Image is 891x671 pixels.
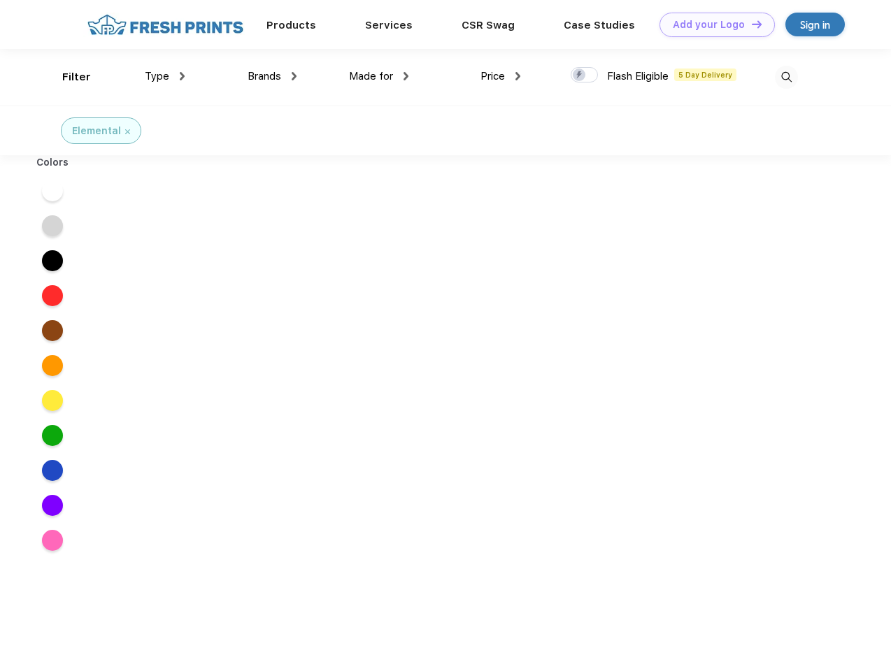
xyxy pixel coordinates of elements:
[125,129,130,134] img: filter_cancel.svg
[775,66,798,89] img: desktop_search.svg
[365,19,413,31] a: Services
[349,70,393,82] span: Made for
[752,20,762,28] img: DT
[480,70,505,82] span: Price
[674,68,736,81] span: 5 Day Delivery
[83,13,248,37] img: fo%20logo%202.webp
[673,19,745,31] div: Add your Logo
[266,19,316,31] a: Products
[515,72,520,80] img: dropdown.png
[404,72,408,80] img: dropdown.png
[785,13,845,36] a: Sign in
[26,155,80,170] div: Colors
[800,17,830,33] div: Sign in
[62,69,91,85] div: Filter
[72,124,121,138] div: Elemental
[145,70,169,82] span: Type
[180,72,185,80] img: dropdown.png
[462,19,515,31] a: CSR Swag
[292,72,297,80] img: dropdown.png
[248,70,281,82] span: Brands
[607,70,669,82] span: Flash Eligible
